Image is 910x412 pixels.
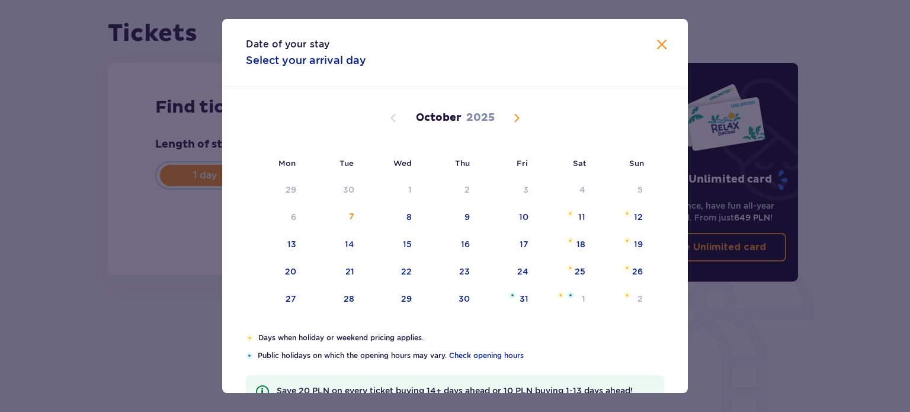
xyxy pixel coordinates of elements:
td: Date not available. Monday, September 29, 2025 [246,177,305,203]
small: Sat [573,158,586,168]
div: 21 [345,266,354,277]
div: 13 [287,238,296,250]
div: 26 [632,266,643,277]
button: Previous month [386,111,400,125]
p: Days when holiday or weekend pricing applies. [258,333,664,343]
td: Wednesday, October 8, 2025 [363,205,420,231]
td: Friday, October 24, 2025 [478,259,537,285]
td: Wednesday, October 29, 2025 [363,286,420,312]
td: Date not available. Monday, October 6, 2025 [246,205,305,231]
img: Orange star [566,237,574,244]
div: 22 [401,266,412,277]
a: Check opening hours [449,350,524,361]
div: 12 [634,211,643,223]
div: 17 [520,238,528,250]
td: Date not available. Friday, October 3, 2025 [478,177,537,203]
div: 2 [464,184,470,196]
img: Orange star [566,210,574,217]
td: Sunday, October 12, 2025 [594,205,651,231]
div: 29 [286,184,296,196]
div: 19 [634,238,643,250]
td: Saturday, October 18, 2025 [537,232,594,258]
td: Date not available. Sunday, October 5, 2025 [594,177,651,203]
p: Select your arrival day [246,53,366,68]
td: Tuesday, October 14, 2025 [305,232,363,258]
img: Orange star [246,334,254,341]
div: 1 [582,293,585,305]
small: Wed [393,158,412,168]
div: 23 [459,266,470,277]
td: Friday, October 17, 2025 [478,232,537,258]
div: 14 [345,238,354,250]
div: 15 [403,238,412,250]
td: Friday, October 31, 2025 [478,286,537,312]
td: Tuesday, October 21, 2025 [305,259,363,285]
div: 28 [344,293,354,305]
small: Sun [629,158,644,168]
div: 2 [637,293,643,305]
div: 24 [517,266,528,277]
img: Orange star [557,292,565,299]
td: Date not available. Tuesday, October 7, 2025 [305,205,363,231]
div: 3 [523,184,528,196]
div: 16 [461,238,470,250]
td: Saturday, October 11, 2025 [537,205,594,231]
img: Orange star [623,264,631,272]
td: Monday, October 27, 2025 [246,286,305,312]
small: Fri [517,158,528,168]
small: Mon [278,158,296,168]
img: Orange star [566,264,574,272]
td: Saturday, October 25, 2025 [537,259,594,285]
img: Blue star [246,352,253,359]
td: Date not available. Wednesday, October 1, 2025 [363,177,420,203]
td: Monday, October 13, 2025 [246,232,305,258]
td: Friday, October 10, 2025 [478,205,537,231]
td: Thursday, October 9, 2025 [420,205,479,231]
div: 8 [406,211,412,223]
p: Save 20 PLN on every ticket buying 14+ days ahead or 10 PLN buying 1-13 days ahead! [277,385,655,408]
p: Date of your stay [246,38,329,51]
img: Orange star [623,292,631,299]
td: Sunday, November 2, 2025 [594,286,651,312]
div: 31 [520,293,528,305]
td: Sunday, October 26, 2025 [594,259,651,285]
div: 9 [464,211,470,223]
td: Thursday, October 30, 2025 [420,286,479,312]
td: Sunday, October 19, 2025 [594,232,651,258]
div: 18 [576,238,585,250]
td: Monday, October 20, 2025 [246,259,305,285]
div: 27 [286,293,296,305]
div: 7 [349,211,354,223]
div: 1 [408,184,412,196]
td: Date not available. Saturday, October 4, 2025 [537,177,594,203]
td: Saturday, November 1, 2025 [537,286,594,312]
td: Tuesday, October 28, 2025 [305,286,363,312]
div: 20 [285,266,296,277]
div: 4 [579,184,585,196]
td: Wednesday, October 22, 2025 [363,259,420,285]
img: Orange star [623,237,631,244]
td: Date not available. Tuesday, September 30, 2025 [305,177,363,203]
div: 10 [519,211,528,223]
div: 6 [291,211,296,223]
div: 5 [637,184,643,196]
td: Wednesday, October 15, 2025 [363,232,420,258]
button: Next month [510,111,524,125]
small: Thu [455,158,470,168]
p: 2025 [466,111,495,125]
div: 29 [401,293,412,305]
img: Orange star [623,210,631,217]
p: October [416,111,462,125]
small: Tue [339,158,354,168]
td: Date not available. Thursday, October 2, 2025 [420,177,479,203]
td: Thursday, October 16, 2025 [420,232,479,258]
img: Blue star [509,292,516,299]
p: Public holidays on which the opening hours may vary. [258,350,664,361]
img: Blue star [567,292,574,299]
button: Close [655,38,669,53]
div: 11 [578,211,585,223]
div: 30 [459,293,470,305]
div: 30 [343,184,354,196]
td: Thursday, October 23, 2025 [420,259,479,285]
